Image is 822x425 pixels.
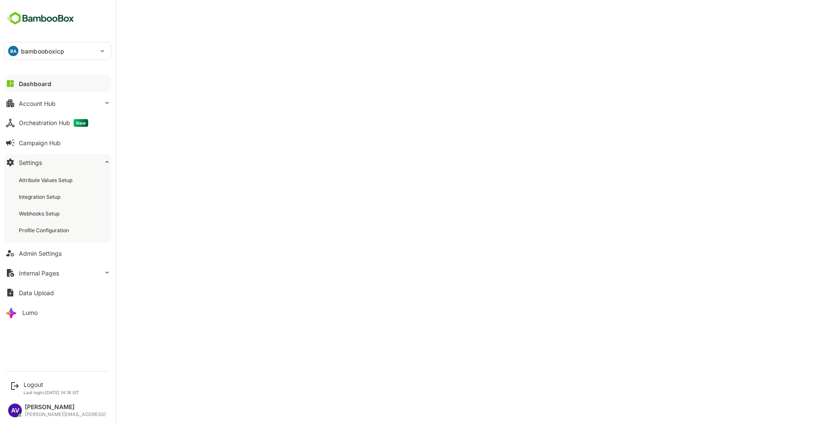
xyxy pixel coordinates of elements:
div: Logout [24,381,79,388]
button: Dashboard [4,75,111,92]
button: Internal Pages [4,264,111,281]
div: [PERSON_NAME][EMAIL_ADDRESS] [25,412,106,417]
div: Lumo [22,309,38,316]
div: Integration Setup [19,193,62,201]
img: BambooboxFullLogoMark.5f36c76dfaba33ec1ec1367b70bb1252.svg [4,10,77,27]
p: Last login: [DATE] 14:16 IST [24,390,79,395]
div: AV [8,404,22,417]
button: Account Hub [4,95,111,112]
div: Profile Configuration [19,227,71,234]
button: Admin Settings [4,245,111,262]
div: Admin Settings [19,250,62,257]
div: Internal Pages [19,269,59,277]
div: Webhooks Setup [19,210,61,217]
div: BAbambooboxicp [5,42,111,60]
button: Campaign Hub [4,134,111,151]
div: Settings [19,159,42,166]
div: BA [8,46,18,56]
button: Data Upload [4,284,111,301]
div: Campaign Hub [19,139,61,147]
div: Attribute Values Setup [19,177,74,184]
button: Orchestration HubNew [4,114,111,132]
span: New [74,119,88,127]
button: Lumo [4,304,111,321]
div: [PERSON_NAME] [25,404,106,411]
div: Dashboard [19,80,51,87]
div: Orchestration Hub [19,119,88,127]
p: bambooboxicp [21,47,65,56]
div: Account Hub [19,100,56,107]
div: Data Upload [19,289,54,296]
button: Settings [4,154,111,171]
